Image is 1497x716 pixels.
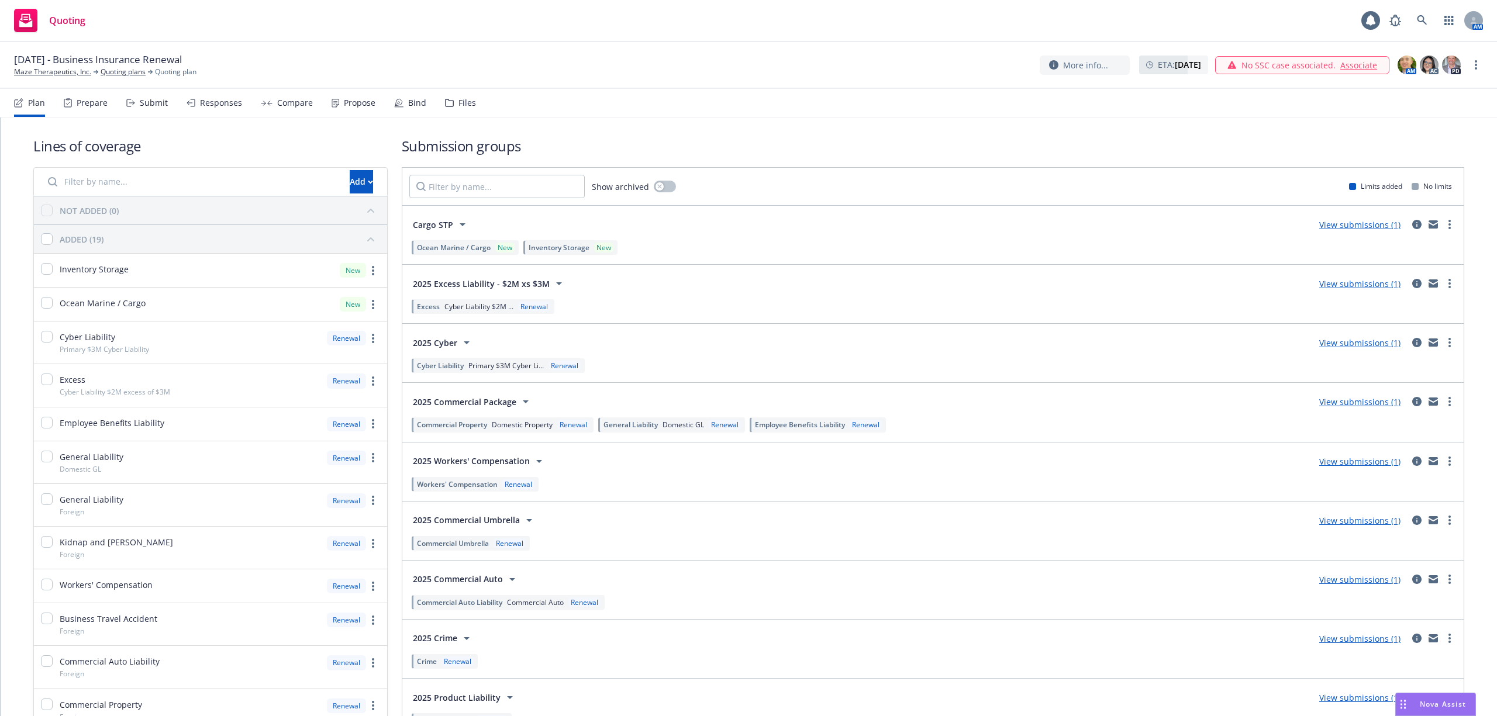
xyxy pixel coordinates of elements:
a: more [1443,335,1457,350]
span: Primary $3M Cyber Liability [60,344,149,354]
span: Cyber Liability $2M ... [444,302,513,312]
a: more [366,656,380,670]
div: Renewal [557,420,589,430]
span: Domestic GL [663,420,704,430]
a: View submissions (1) [1319,574,1401,585]
button: NOT ADDED (0) [60,201,380,220]
span: Quoting plan [155,67,196,77]
span: Cyber Liability [417,361,464,371]
div: Renewal [850,420,882,430]
a: more [1443,395,1457,409]
a: circleInformation [1410,276,1424,290]
span: Quoting [49,16,85,25]
img: photo [1398,56,1416,74]
div: Renewal [549,361,581,371]
div: New [495,243,515,252]
div: Renewal [327,579,366,593]
div: Renewal [327,451,366,465]
a: Associate [1340,59,1377,71]
a: more [1443,276,1457,290]
span: 2025 Product Liability [413,691,501,704]
span: Excess [417,302,440,312]
span: Domestic Property [492,420,553,430]
a: more [366,264,380,278]
h1: Lines of coverage [33,136,388,155]
button: 2025 Excess Liability - $2M xs $3M [409,272,570,295]
a: Report a Bug [1384,9,1407,32]
span: Business Travel Accident [60,613,157,625]
a: Maze Therapeutics, Inc. [14,67,91,77]
span: Domestic GL [60,464,101,474]
span: [DATE] - Business Insurance Renewal [14,53,182,67]
span: Inventory Storage [60,263,129,275]
div: Drag to move [1396,693,1410,715]
a: circleInformation [1410,454,1424,468]
a: more [366,579,380,593]
span: ETA : [1158,58,1201,71]
span: Foreign [60,549,84,559]
img: photo [1420,56,1439,74]
button: 2025 Commercial Package [409,390,536,413]
a: mail [1426,513,1440,527]
div: Renewal [568,597,601,607]
div: Renewal [441,656,474,666]
img: photo [1442,56,1461,74]
a: mail [1426,454,1440,468]
div: Responses [200,98,242,108]
div: Renewal [327,536,366,551]
button: 2025 Commercial Umbrella [409,509,540,532]
div: Renewal [327,493,366,508]
span: Commercial Auto Liability [60,655,160,667]
div: Files [458,98,476,108]
a: mail [1426,395,1440,409]
div: Renewal [502,479,534,489]
a: circleInformation [1410,395,1424,409]
span: General Liability [60,451,123,463]
a: more [366,331,380,345]
span: Employee Benefits Liability [60,417,164,429]
div: Add [350,171,373,193]
span: Workers' Compensation [417,479,498,489]
a: circleInformation [1410,335,1424,350]
a: View submissions (1) [1319,515,1401,526]
span: 2025 Commercial Umbrella [413,514,520,526]
a: more [1443,572,1457,586]
span: 2025 Commercial Auto [413,573,503,585]
button: ADDED (19) [60,230,380,248]
span: Commercial Auto Liability [417,597,502,607]
span: Foreign [60,669,84,679]
a: View submissions (1) [1319,337,1401,348]
span: Cyber Liability [60,331,115,343]
div: Compare [277,98,313,108]
span: Primary $3M Cyber Li... [468,361,544,371]
a: View submissions (1) [1319,278,1401,289]
a: more [1443,513,1457,527]
span: 2025 Cyber [413,337,457,349]
a: circleInformation [1410,513,1424,527]
a: circleInformation [1410,217,1424,231]
a: View submissions (1) [1319,692,1401,703]
div: Renewal [327,417,366,431]
a: more [1443,690,1457,704]
span: Workers' Compensation [60,579,153,591]
span: Commercial Umbrella [417,538,489,548]
div: Renewal [327,613,366,627]
span: Commercial Property [60,698,142,711]
div: Renewal [327,331,366,345]
div: ADDED (19) [60,233,104,245]
button: 2025 Cyber [409,331,477,354]
div: Renewal [327,373,366,388]
a: more [366,451,380,465]
div: Renewal [709,420,741,430]
a: View submissions (1) [1319,633,1401,644]
span: 2025 Excess Liability - $2M xs $3M [413,278,550,290]
a: more [1443,631,1457,645]
h1: Submission groups [402,136,1464,155]
span: Ocean Marine / Cargo [417,243,491,252]
span: Show archived [592,181,649,193]
a: more [366,298,380,312]
span: Ocean Marine / Cargo [60,297,146,309]
div: No limits [1412,181,1452,191]
a: more [366,537,380,551]
a: circleInformation [1410,572,1424,586]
